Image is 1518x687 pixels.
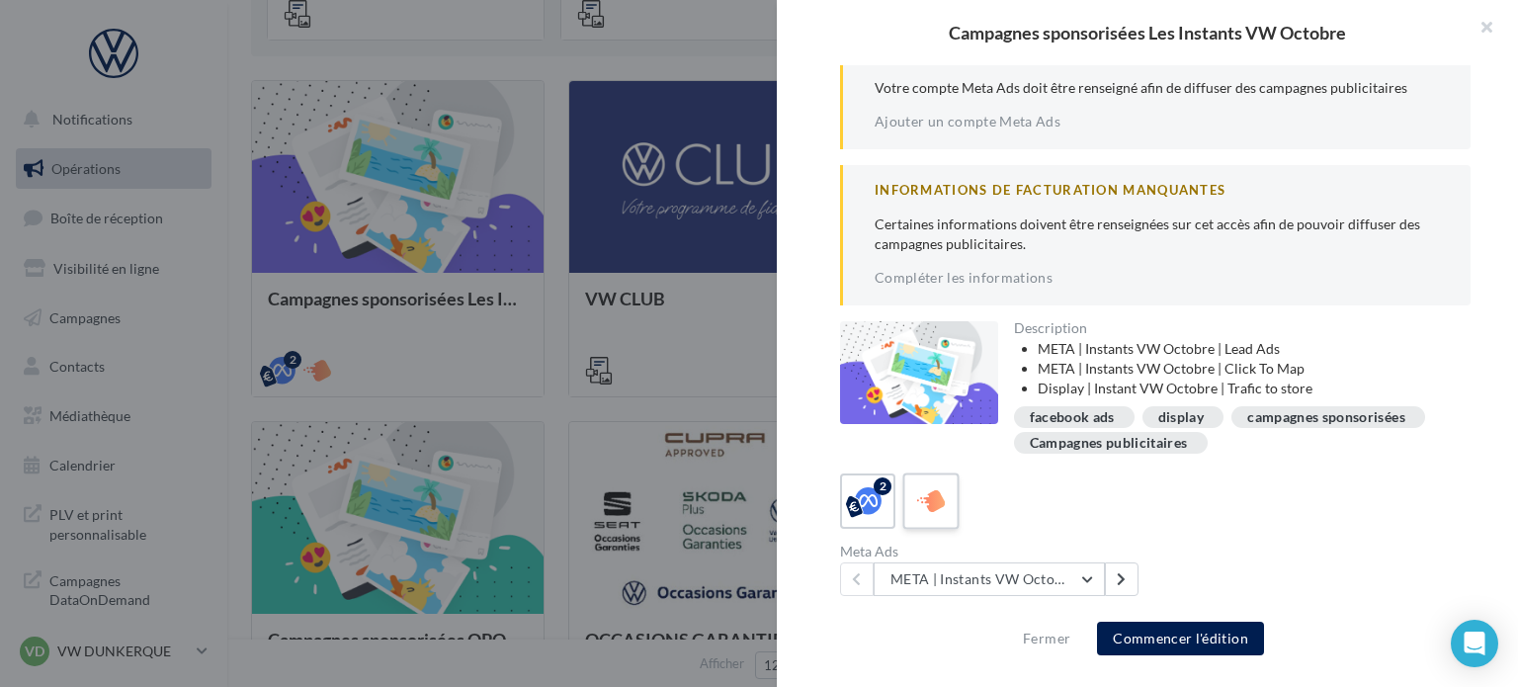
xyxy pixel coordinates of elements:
div: Campagnes publicitaires [1030,436,1188,451]
li: Display | Instant VW Octobre | Trafic to store [1038,379,1456,398]
div: campagnes sponsorisées [1247,410,1405,425]
div: Informations de Facturation manquantes [875,181,1439,200]
p: Votre compte Meta Ads doit être renseigné afin de diffuser des campagnes publicitaires [875,78,1439,98]
div: display [1158,410,1204,425]
div: facebook ads [1030,410,1115,425]
div: Meta Ads [840,545,1147,558]
li: META | Instants VW Octobre | Click To Map [1038,359,1456,379]
p: Certaines informations doivent être renseignées sur cet accès afin de pouvoir diffuser des campag... [875,215,1439,254]
a: Compléter les informations [875,270,1053,286]
a: Ajouter un compte Meta Ads [875,114,1060,129]
div: Campagnes sponsorisées Les Instants VW Octobre [808,24,1486,42]
div: Description [1014,321,1456,335]
div: Open Intercom Messenger [1451,620,1498,667]
div: 2 [874,477,891,495]
button: Commencer l'édition [1097,622,1264,655]
button: Fermer [1015,627,1078,650]
button: META | Instants VW Octobre | Click To Map [874,562,1105,596]
li: META | Instants VW Octobre | Lead Ads [1038,339,1456,359]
